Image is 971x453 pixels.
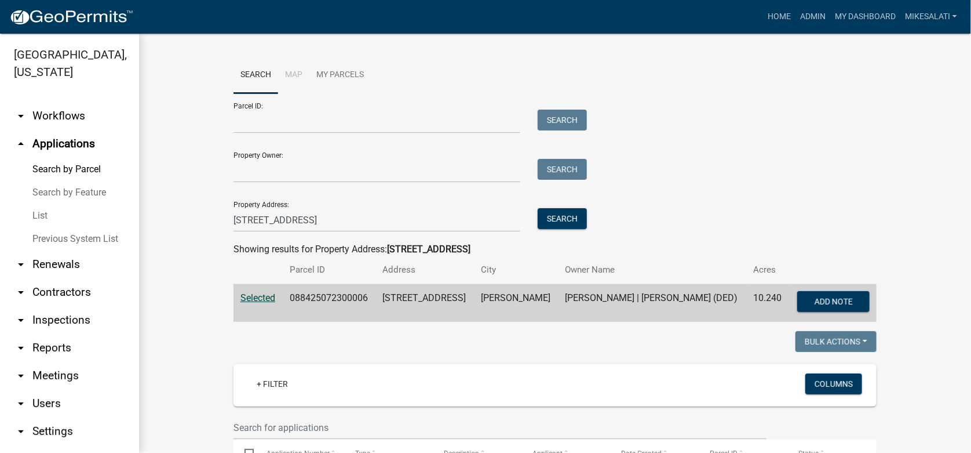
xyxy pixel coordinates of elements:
a: Selected [240,292,275,303]
button: Search [538,110,587,131]
div: Showing results for Property Address: [233,242,877,256]
a: MikeSalati [900,6,962,28]
th: Parcel ID [283,256,376,284]
a: Search [233,57,278,94]
i: arrow_drop_up [14,137,28,151]
i: arrow_drop_down [14,425,28,438]
a: Admin [795,6,830,28]
input: Search for applications [233,416,766,440]
td: [PERSON_NAME] [474,284,558,322]
td: [PERSON_NAME] | [PERSON_NAME] (DED) [558,284,747,322]
i: arrow_drop_down [14,258,28,271]
th: Acres [747,256,790,284]
th: Owner Name [558,256,747,284]
a: My Dashboard [830,6,900,28]
a: + Filter [247,374,297,394]
button: Search [538,208,587,229]
strong: [STREET_ADDRESS] [387,244,470,255]
a: Home [763,6,795,28]
button: Add Note [797,291,870,312]
th: City [474,256,558,284]
i: arrow_drop_down [14,369,28,383]
i: arrow_drop_down [14,109,28,123]
button: Search [538,159,587,180]
span: Add Note [814,297,852,306]
i: arrow_drop_down [14,341,28,355]
i: arrow_drop_down [14,313,28,327]
button: Columns [805,374,862,394]
button: Bulk Actions [795,331,877,352]
td: 10.240 [747,284,790,322]
td: 088425072300006 [283,284,376,322]
td: [STREET_ADDRESS] [375,284,474,322]
i: arrow_drop_down [14,397,28,411]
i: arrow_drop_down [14,285,28,299]
a: My Parcels [309,57,371,94]
th: Address [375,256,474,284]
